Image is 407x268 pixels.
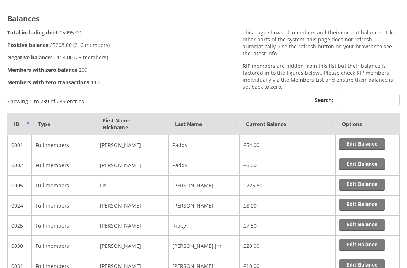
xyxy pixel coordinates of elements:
td: Full members [31,236,96,256]
p: £5208.00 (216 members) [7,41,110,48]
th: Type: activate to sort column ascending [31,113,96,135]
td: 0025 [7,216,31,236]
td: 0030 [7,236,31,256]
td: Paddy [168,155,240,175]
strong: Members with zero transactions: [7,79,91,86]
strong: Positive balance: [7,41,50,48]
th: First NameNickname: activate to sort column ascending [96,113,168,135]
td: Full members [31,135,96,155]
p: -£113.00 (23 members) [7,54,108,61]
td: 0002 [7,155,31,175]
a: Edit Balance [339,138,385,150]
td: £8.00 [239,195,335,216]
p: £5095.00 [7,29,81,36]
td: £225.50 [239,175,335,195]
div: Showing 1 to 239 of 239 entries [7,94,84,105]
td: [PERSON_NAME] Jnr [168,236,240,256]
a: Edit Balance [339,158,385,170]
a: Edit Balance [339,219,385,231]
td: [PERSON_NAME] [96,135,168,155]
a: Edit Balance [339,199,385,211]
th: Last Name: activate to sort column ascending [168,113,240,135]
td: £7.50 [239,216,335,236]
td: £6.00 [239,155,335,175]
td: £54.00 [239,135,335,155]
th: ID: activate to sort column descending [7,113,31,135]
th: Options [335,113,400,135]
td: Full members [31,195,96,216]
td: Full members [31,216,96,236]
h2: Balances [7,14,40,23]
td: [PERSON_NAME] [96,195,168,216]
td: 0005 [7,175,31,195]
label: Search: [315,96,400,103]
td: [PERSON_NAME] [96,236,168,256]
td: 0024 [7,195,31,216]
strong: Total including debt: [7,29,59,36]
td: 0001 [7,135,31,155]
td: £20.00 [239,236,335,256]
input: Search: [336,94,400,106]
td: Full members [31,175,96,195]
td: [PERSON_NAME] [168,175,240,195]
td: [PERSON_NAME] [96,155,168,175]
p: RIP members are hidden from this list but their balance is factored in to the figures below.. Ple... [243,62,400,90]
a: Edit Balance [339,179,385,191]
a: Edit Balance [339,239,385,251]
strong: Negative balance: [7,54,52,61]
td: Paddy [168,135,240,155]
td: [PERSON_NAME] [96,216,168,236]
p: 110 [7,79,100,86]
p: This page shows all members and their current balances. Like other parts of the system, this page... [243,29,400,57]
td: Full members [31,155,96,175]
th: Current Balance: activate to sort column ascending [239,113,335,135]
td: [PERSON_NAME] [168,195,240,216]
p: 209 [7,66,87,73]
strong: Members with zero balance: [7,66,79,73]
td: Lis [96,175,168,195]
td: Ribey [168,216,240,236]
